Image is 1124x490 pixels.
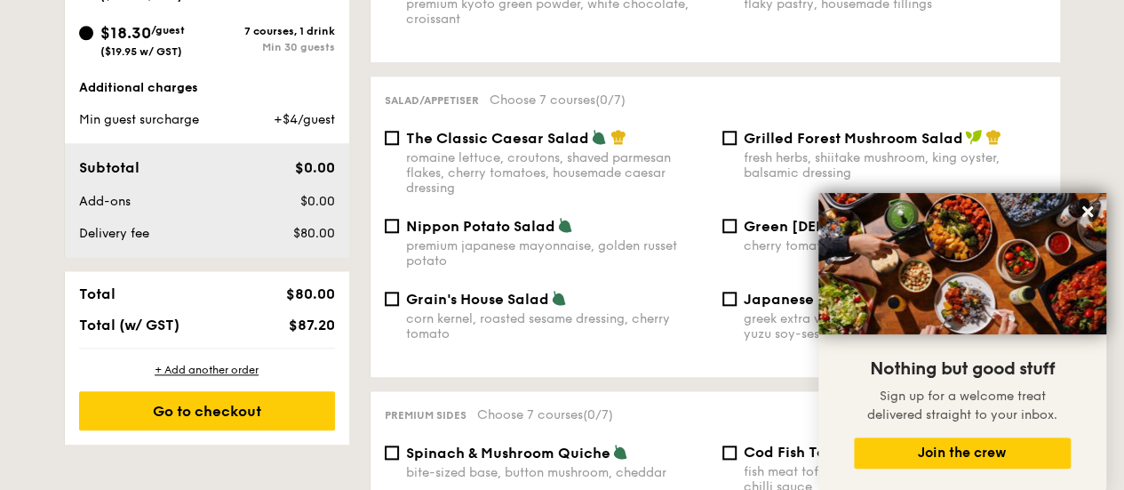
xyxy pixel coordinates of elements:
[406,130,589,147] span: The Classic Caesar Salad
[79,317,179,333] span: Total (w/ GST)
[100,23,151,43] span: $18.30
[79,159,140,176] span: Subtotal
[744,130,963,147] span: Grilled Forest Mushroom Salad
[610,129,626,145] img: icon-chef-hat.a58ddaea.svg
[406,311,708,341] div: corn kernel, roasted sesame dressing, cherry tomato
[406,291,549,308] span: Grain's House Salad
[1073,197,1102,226] button: Close
[870,358,1055,380] span: Nothing but good stuff
[385,131,399,145] input: The Classic Caesar Saladromaine lettuce, croutons, shaved parmesan flakes, cherry tomatoes, house...
[722,219,737,233] input: Green [DEMOGRAPHIC_DATA] Saladcherry tomato, [PERSON_NAME], feta cheese
[273,112,334,127] span: +$4/guest
[490,92,626,108] span: Choose 7 courses
[79,79,335,97] div: Additional charges
[595,92,626,108] span: (0/7)
[818,193,1106,334] img: DSC07876-Edit02-Large.jpeg
[406,238,708,269] div: premium japanese mayonnaise, golden russet potato
[744,311,1046,341] div: greek extra virgin olive oil, kizami nori, ginger, yuzu soy-sesame dressing
[744,150,1046,181] div: fresh herbs, shiitake mushroom, king oyster, balsamic dressing
[985,129,1001,145] img: icon-chef-hat.a58ddaea.svg
[722,446,737,460] input: Cod Fish Tofu Bitesfish meat tofu cubes, tri-colour capsicum, thai chilli sauce
[79,363,335,377] div: + Add another order
[292,226,334,241] span: $80.00
[722,292,737,306] input: Japanese Broccoli Slawgreek extra virgin olive oil, kizami nori, ginger, yuzu soy-sesame dressing
[583,407,613,422] span: (0/7)
[79,226,149,241] span: Delivery fee
[744,444,878,461] span: Cod Fish Tofu Bites
[744,218,1003,235] span: Green [DEMOGRAPHIC_DATA] Salad
[299,194,334,209] span: $0.00
[406,465,708,480] div: bite-sized base, button mushroom, cheddar
[406,150,708,196] div: romaine lettuce, croutons, shaved parmesan flakes, cherry tomatoes, housemade caesar dressing
[79,26,93,40] input: $18.30/guest($19.95 w/ GST)7 courses, 1 drinkMin 30 guests
[151,24,185,36] span: /guest
[406,218,555,235] span: Nippon Potato Salad
[385,219,399,233] input: Nippon Potato Saladpremium japanese mayonnaise, golden russet potato
[744,291,914,308] span: Japanese Broccoli Slaw
[744,238,1046,253] div: cherry tomato, [PERSON_NAME], feta cheese
[207,41,335,53] div: Min 30 guests
[722,131,737,145] input: Grilled Forest Mushroom Saladfresh herbs, shiitake mushroom, king oyster, balsamic dressing
[288,317,334,333] span: $87.20
[385,446,399,460] input: Spinach & Mushroom Quichebite-sized base, button mushroom, cheddar
[79,194,131,209] span: Add-ons
[477,407,613,422] span: Choose 7 courses
[965,129,983,145] img: icon-vegan.f8ff3823.svg
[79,285,116,302] span: Total
[867,389,1057,422] span: Sign up for a welcome treat delivered straight to your inbox.
[406,445,610,462] span: Spinach & Mushroom Quiche
[557,217,573,233] img: icon-vegetarian.fe4039eb.svg
[285,285,334,302] span: $80.00
[385,409,466,422] span: Premium sides
[79,112,199,127] span: Min guest surcharge
[385,94,479,107] span: Salad/Appetiser
[551,290,567,306] img: icon-vegetarian.fe4039eb.svg
[854,438,1071,469] button: Join the crew
[591,129,607,145] img: icon-vegetarian.fe4039eb.svg
[294,159,334,176] span: $0.00
[79,391,335,430] div: Go to checkout
[385,292,399,306] input: Grain's House Saladcorn kernel, roasted sesame dressing, cherry tomato
[612,444,628,460] img: icon-vegetarian.fe4039eb.svg
[100,45,182,58] span: ($19.95 w/ GST)
[207,25,335,37] div: 7 courses, 1 drink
